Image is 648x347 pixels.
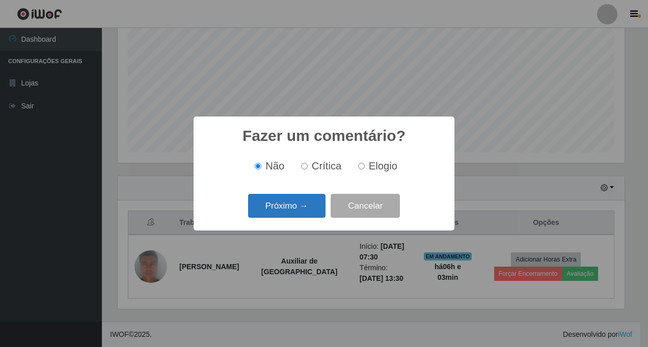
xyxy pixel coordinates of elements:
[265,160,284,171] span: Não
[301,163,308,169] input: Crítica
[312,160,342,171] span: Crítica
[248,194,326,218] button: Próximo →
[242,127,406,145] h2: Fazer um comentário?
[358,163,365,169] input: Elogio
[255,163,261,169] input: Não
[331,194,400,218] button: Cancelar
[369,160,397,171] span: Elogio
